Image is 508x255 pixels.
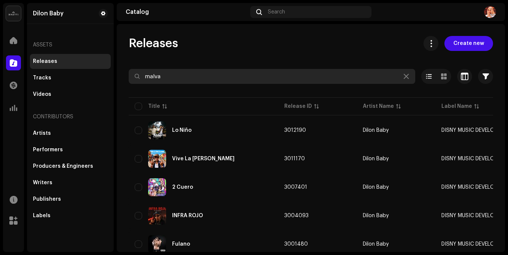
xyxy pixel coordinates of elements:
div: Artists [33,130,51,136]
div: Releases [33,58,57,64]
re-m-nav-item: Labels [30,208,111,223]
re-a-nav-header: Assets [30,36,111,54]
re-m-nav-item: Releases [30,54,111,69]
img: 2c7925f6-d974-47b6-af51-6ab518b9ad26 [148,150,166,168]
span: 3004093 [284,213,309,218]
div: Dilon Baby [363,242,389,247]
div: Lo Ñiño [172,128,192,133]
re-m-nav-item: Producers & Engineers [30,159,111,174]
div: Publishers [33,196,61,202]
re-m-nav-item: Writers [30,175,111,190]
img: 51eab81f-34d1-456a-8e62-296cee87397c [148,121,166,139]
span: 3001480 [284,242,308,247]
span: Search [268,9,285,15]
img: c6304f84-c2db-47d9-b31d-6801aec3bbc9 [148,207,166,225]
div: Release ID [284,103,312,110]
span: Dilon Baby [363,156,429,161]
span: Create new [453,36,484,51]
div: Writers [33,180,52,186]
div: Dilon Baby [363,213,389,218]
span: 3012190 [284,128,306,133]
span: 3007401 [284,185,307,190]
span: Dilon Baby [363,128,429,133]
button: Create new [444,36,493,51]
re-a-nav-header: Contributors [30,108,111,126]
span: Dilon Baby [363,185,429,190]
re-m-nav-item: Performers [30,142,111,157]
img: 02a7c2d3-3c89-4098-b12f-2ff2945c95ee [6,6,21,21]
div: Label Name [441,103,472,110]
div: Dilon Baby [33,10,64,16]
re-m-nav-item: Artists [30,126,111,141]
div: Artist Name [363,103,394,110]
img: bf3cc9ec-35ad-4be2-95be-dd9290d1edbe [484,6,496,18]
input: Search [129,69,415,84]
img: 923dbcae-aa90-42ff-b197-2e61e46e23d4 [148,178,166,196]
span: Dilon Baby [363,242,429,247]
div: Labels [33,213,51,219]
div: Dilon Baby [363,185,389,190]
span: Releases [129,36,178,51]
span: Dilon Baby [363,213,429,218]
div: Fulano [172,242,190,247]
div: Dilon Baby [363,128,389,133]
img: 95e6ca39-a2ff-4e4c-a4b5-1ff3fa8edfbf [148,235,166,253]
div: Catalog [126,9,247,15]
span: 3011170 [284,156,305,161]
div: Performers [33,147,63,153]
div: Videos [33,91,51,97]
div: Producers & Engineers [33,163,93,169]
re-m-nav-item: Tracks [30,70,111,85]
re-m-nav-item: Publishers [30,192,111,207]
div: Vive La Vida Alegre [172,156,235,161]
re-m-nav-item: Videos [30,87,111,102]
div: Title [148,103,160,110]
div: 2 Cuero [172,185,193,190]
div: Dilon Baby [363,156,389,161]
div: Tracks [33,75,51,81]
div: INFRA ROJO [172,213,203,218]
